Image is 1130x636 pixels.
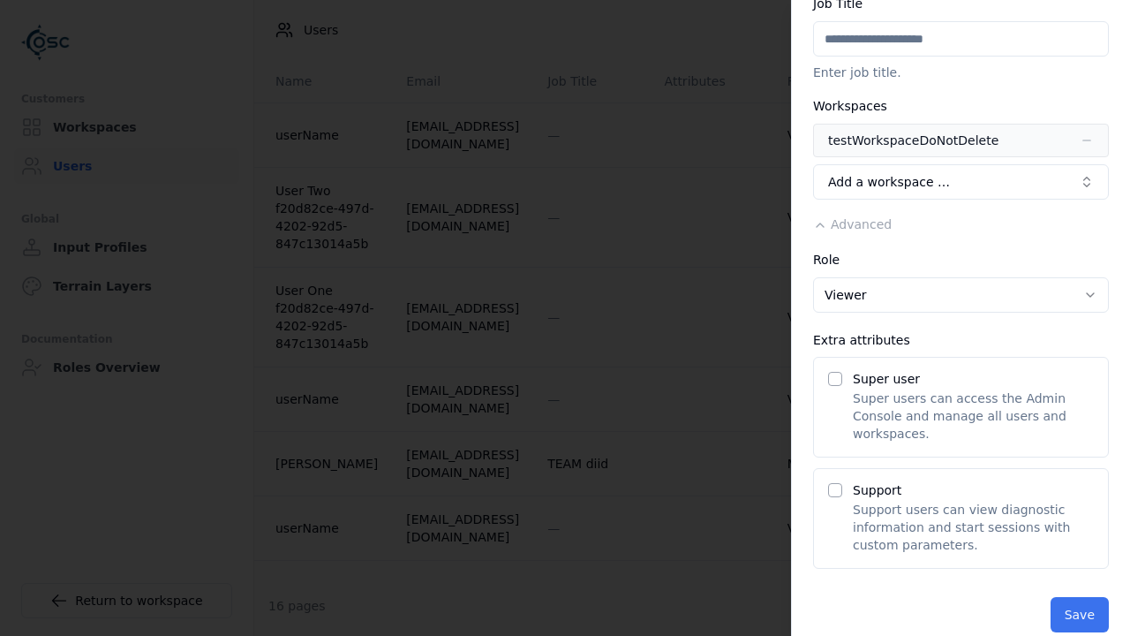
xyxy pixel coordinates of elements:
[831,217,892,231] span: Advanced
[828,173,950,191] span: Add a workspace …
[813,99,887,113] label: Workspaces
[853,390,1094,443] p: Super users can access the Admin Console and manage all users and workspaces.
[828,132,998,149] div: testWorkspaceDoNotDelete
[853,501,1094,554] p: Support users can view diagnostic information and start sessions with custom parameters.
[813,64,1109,81] p: Enter job title.
[813,334,1109,346] div: Extra attributes
[1051,597,1109,632] button: Save
[853,483,901,497] label: Support
[813,253,840,267] label: Role
[853,372,920,386] label: Super user
[813,216,892,233] button: Advanced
